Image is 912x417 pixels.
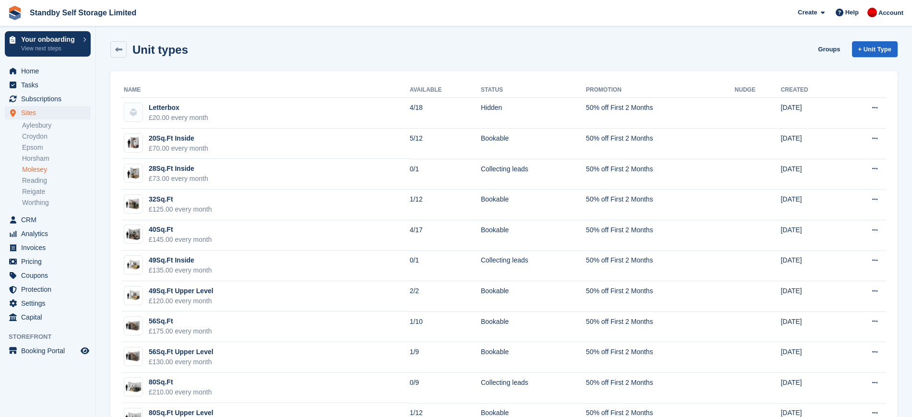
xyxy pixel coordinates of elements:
[149,347,213,357] div: 56Sq.Ft Upper Level
[481,98,586,129] td: Hidden
[734,83,781,98] th: Nudge
[21,269,79,282] span: Coupons
[410,373,481,404] td: 0/9
[586,220,734,251] td: 50% off First 2 Months
[5,64,91,78] a: menu
[22,143,91,152] a: Epsom
[21,227,79,240] span: Analytics
[149,133,208,143] div: 20Sq.Ft Inside
[21,92,79,106] span: Subscriptions
[481,373,586,404] td: Collecting leads
[586,190,734,220] td: 50% off First 2 Months
[5,241,91,254] a: menu
[5,106,91,119] a: menu
[781,281,841,312] td: [DATE]
[781,342,841,373] td: [DATE]
[410,281,481,312] td: 2/2
[149,103,208,113] div: Letterbox
[5,344,91,357] a: menu
[149,357,213,367] div: £130.00 every month
[481,342,586,373] td: Bookable
[481,129,586,159] td: Bookable
[410,159,481,190] td: 0/1
[124,197,142,211] img: 32-sqft-unit.jpg
[149,225,212,235] div: 40Sq.Ft
[781,250,841,281] td: [DATE]
[586,83,734,98] th: Promotion
[21,344,79,357] span: Booking Portal
[149,143,208,154] div: £70.00 every month
[149,204,212,214] div: £125.00 every month
[481,83,586,98] th: Status
[22,187,91,196] a: Reigate
[22,165,91,174] a: Molesey
[21,297,79,310] span: Settings
[781,159,841,190] td: [DATE]
[149,194,212,204] div: 32Sq.Ft
[124,349,142,363] img: 56sqft.jpg
[5,92,91,106] a: menu
[124,288,142,302] img: 50-sqft-unit.jpg
[79,345,91,357] a: Preview store
[586,311,734,342] td: 50% off First 2 Months
[410,311,481,342] td: 1/10
[21,106,79,119] span: Sites
[586,98,734,129] td: 50% off First 2 Months
[21,310,79,324] span: Capital
[124,167,142,180] img: 25-sqft-unit.jpg
[481,250,586,281] td: Collecting leads
[5,78,91,92] a: menu
[5,255,91,268] a: menu
[5,283,91,296] a: menu
[149,174,208,184] div: £73.00 every month
[481,159,586,190] td: Collecting leads
[124,319,142,333] img: 56sqft.jpg
[410,342,481,373] td: 1/9
[149,326,212,336] div: £175.00 every month
[26,5,140,21] a: Standby Self Storage Limited
[781,220,841,251] td: [DATE]
[149,164,208,174] div: 28Sq.Ft Inside
[21,283,79,296] span: Protection
[5,227,91,240] a: menu
[781,129,841,159] td: [DATE]
[852,41,898,57] a: + Unit Type
[5,297,91,310] a: menu
[149,235,212,245] div: £145.00 every month
[781,83,841,98] th: Created
[149,286,213,296] div: 49Sq.Ft Upper Level
[22,176,91,185] a: Reading
[781,98,841,129] td: [DATE]
[481,220,586,251] td: Bookable
[867,8,877,17] img: Aaron Winter
[410,190,481,220] td: 1/12
[5,31,91,57] a: Your onboarding View next steps
[149,113,208,123] div: £20.00 every month
[124,227,142,241] img: 40-sqft-unit.jpg
[124,258,142,272] img: 50-sqft-unit.jpg
[21,36,78,43] p: Your onboarding
[22,198,91,207] a: Worthing
[124,380,142,394] img: 75-sqft-unit.jpg
[410,98,481,129] td: 4/18
[410,220,481,251] td: 4/17
[122,83,410,98] th: Name
[21,241,79,254] span: Invoices
[149,316,212,326] div: 56Sq.Ft
[132,43,188,56] h2: Unit types
[21,255,79,268] span: Pricing
[781,373,841,404] td: [DATE]
[410,83,481,98] th: Available
[481,190,586,220] td: Bookable
[781,190,841,220] td: [DATE]
[124,136,142,150] img: 20-sqft-unit.jpg
[21,44,78,53] p: View next steps
[22,132,91,141] a: Croydon
[9,332,95,342] span: Storefront
[845,8,859,17] span: Help
[410,129,481,159] td: 5/12
[586,281,734,312] td: 50% off First 2 Months
[22,154,91,163] a: Horsham
[586,342,734,373] td: 50% off First 2 Months
[124,103,142,121] img: blank-unit-type-icon-ffbac7b88ba66c5e286b0e438baccc4b9c83835d4c34f86887a83fc20ec27e7b.svg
